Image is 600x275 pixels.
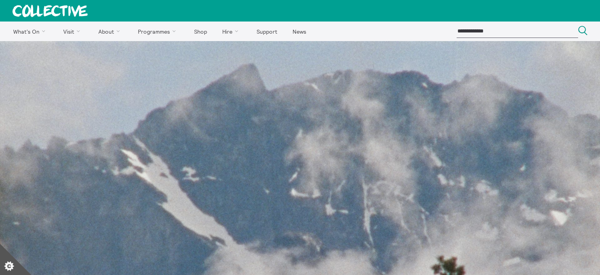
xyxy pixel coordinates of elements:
a: About [91,22,130,41]
a: Support [250,22,284,41]
a: Visit [57,22,90,41]
a: Shop [187,22,214,41]
a: Hire [216,22,248,41]
a: What's On [6,22,55,41]
a: Programmes [131,22,186,41]
a: News [286,22,313,41]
